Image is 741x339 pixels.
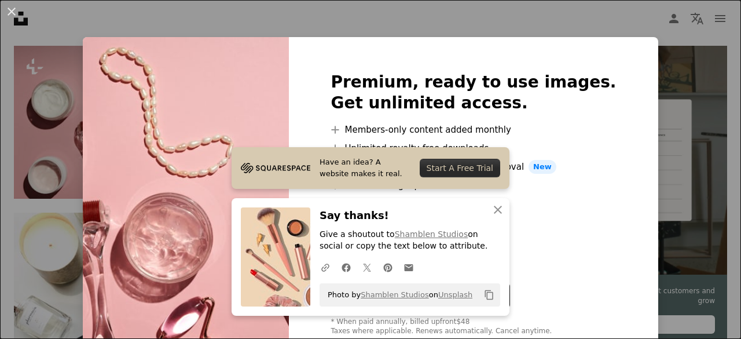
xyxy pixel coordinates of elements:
img: file-1705255347840-230a6ab5bca9image [241,159,310,177]
li: Members-only content added monthly [331,123,616,137]
a: Share on Pinterest [377,256,398,279]
li: Unlimited royalty-free downloads [331,141,616,155]
div: * When paid annually, billed upfront $48 Taxes where applicable. Renews automatically. Cancel any... [331,318,616,336]
span: New [529,160,556,174]
a: Shamblen Studios [395,229,468,239]
h2: Premium, ready to use images. Get unlimited access. [331,72,616,114]
span: Photo by on [322,286,472,304]
a: Share over email [398,256,419,279]
a: Share on Twitter [357,256,377,279]
a: Unsplash [438,290,472,299]
p: Give a shoutout to on social or copy the text below to attribute. [320,229,500,252]
a: Share on Facebook [336,256,357,279]
button: Copy to clipboard [479,285,499,305]
div: Start A Free Trial [420,159,500,177]
a: Have an idea? A website makes it real.Start A Free Trial [232,147,509,189]
span: Have an idea? A website makes it real. [320,156,410,180]
h3: Say thanks! [320,207,500,224]
a: Shamblen Studios [361,290,429,299]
